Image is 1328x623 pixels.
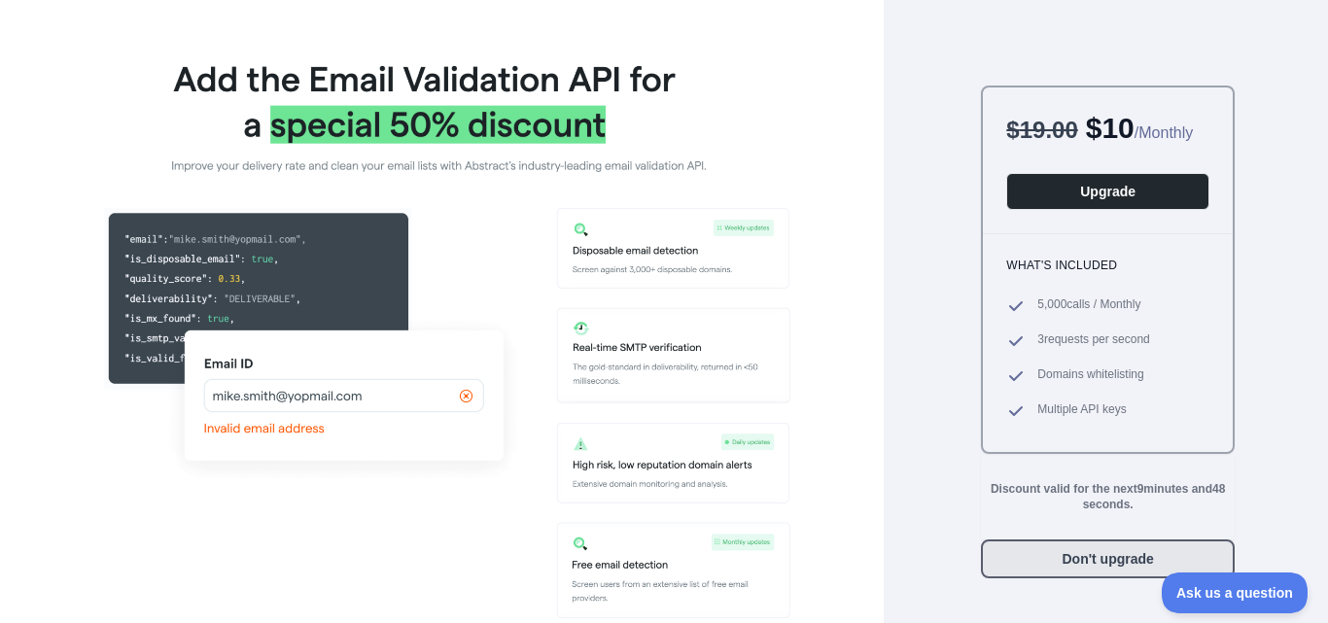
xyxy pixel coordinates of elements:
span: Domains whitelisting [1037,366,1143,386]
img: Offer [93,47,790,620]
span: 5,000 calls / Monthly [1037,296,1140,316]
h3: What's included [1006,258,1209,273]
span: $ 10 [1086,112,1135,144]
iframe: Toggle Customer Support [1162,572,1309,613]
span: / Monthly [1135,124,1193,141]
span: Multiple API keys [1037,401,1126,421]
strong: Discount valid for the next 9 minutes and 48 seconds. [991,482,1225,511]
span: 3 requests per second [1037,331,1149,351]
button: Don't upgrade [981,539,1235,578]
button: Upgrade [1006,173,1209,210]
span: $ 19.00 [1006,117,1077,143]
